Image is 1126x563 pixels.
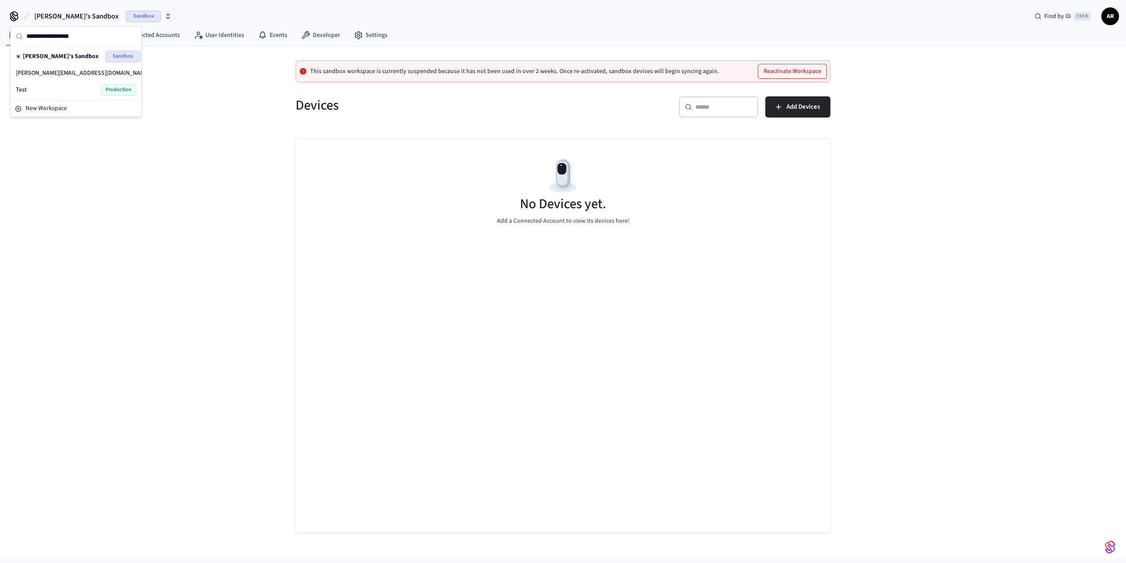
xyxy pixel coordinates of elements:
h5: Devices [296,96,558,114]
span: [PERSON_NAME]'s Sandbox [34,11,119,22]
p: Add a Connected Account to view its devices here! [497,217,629,226]
a: Events [251,27,294,43]
a: Connected Accounts [107,27,187,43]
span: [PERSON_NAME]'s Sandbox [23,52,99,61]
p: This sandbox workspace is currently suspended because it has not been used in over 2 weeks. Once ... [310,68,719,75]
span: AR [1102,8,1118,24]
button: New Workspace [11,101,141,116]
span: Sandbox [126,11,161,22]
span: Find by ID [1044,12,1071,21]
span: Ctrl K [1074,12,1091,21]
a: Developer [294,27,347,43]
span: Sandbox [106,51,141,62]
span: Add Devices [786,101,820,113]
span: Test [16,85,27,94]
button: Add Devices [765,96,830,118]
img: SeamLogoGradient.69752ec5.svg [1105,540,1115,554]
button: Reactivate Workspace [758,64,826,78]
div: Suggestions [11,46,142,100]
div: Find by IDCtrl K [1027,8,1098,24]
span: New Workspace [26,104,67,113]
a: Settings [347,27,395,43]
h5: No Devices yet. [520,195,606,213]
span: Production [101,84,136,96]
a: Devices [2,27,48,43]
span: [PERSON_NAME][EMAIL_ADDRESS][DOMAIN_NAME] [16,69,150,77]
img: Devices Empty State [543,156,583,196]
button: AR [1101,7,1119,25]
a: User Identities [187,27,251,43]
